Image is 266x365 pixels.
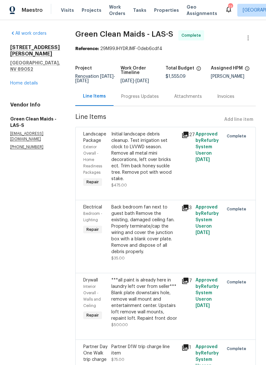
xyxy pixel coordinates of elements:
[22,7,43,13] span: Maestro
[83,145,102,174] span: Exterior Overall - Home Readiness Packages
[100,74,114,79] span: [DATE]
[75,46,256,52] div: 29M99JHYDRJMF-0deb6cdf4
[83,93,106,99] div: Line Items
[217,93,234,100] div: Invoices
[136,79,149,83] span: [DATE]
[196,132,219,162] span: Approved by Refurby System User on
[181,344,192,351] div: 1
[82,7,101,13] span: Projects
[10,81,38,85] a: Home details
[187,4,217,17] span: Geo Assignments
[121,66,166,75] h5: Work Order Timeline
[111,183,127,187] span: $475.00
[75,74,115,83] span: -
[111,323,128,327] span: $500.00
[10,116,60,128] h5: Green Clean Maids - LAS-S
[181,277,192,285] div: 7
[84,179,101,185] span: Repair
[111,358,124,361] span: $75.00
[196,205,219,235] span: Approved by Refurby System User on
[166,74,186,79] span: $1,555.09
[75,79,89,83] span: [DATE]
[83,345,107,362] span: Partner Day One Walk trip charge
[109,4,125,17] span: Work Orders
[196,157,210,162] span: [DATE]
[121,79,149,83] span: -
[84,226,101,233] span: Repair
[10,102,60,108] h4: Vendor Info
[133,8,146,12] span: Tasks
[111,204,178,255] div: Back bedroom fan next to guest bath Remove the existing, damaged ceiling fan. Properly terminate/...
[227,279,249,285] span: Complete
[111,131,178,182] div: Initial landscape debris cleanup. Test irrigation set clock to LVVWD season. Remove all metal min...
[75,47,99,51] b: Reference:
[227,133,249,139] span: Complete
[174,93,202,100] div: Attachments
[211,66,243,70] h5: Assigned HPM
[75,30,173,38] span: Green Clean Maids - LAS-S
[154,7,179,13] span: Properties
[181,131,192,139] div: 27
[196,230,210,235] span: [DATE]
[111,277,178,322] div: ***all paint is already here in laundry left over from seller*** Blank plate downstairs hole, rem...
[83,132,106,143] span: Landscape Package
[181,32,203,39] span: Complete
[75,66,92,70] h5: Project
[10,31,47,36] a: All work orders
[75,74,115,83] span: Renovation
[196,278,219,308] span: Approved by Refurby System User on
[111,344,178,356] div: Partner D1W trip charge line item
[83,278,98,282] span: Drywall
[61,7,74,13] span: Visits
[83,205,102,209] span: Electrical
[181,204,192,212] div: 3
[227,346,249,352] span: Complete
[166,66,194,70] h5: Total Budget
[227,206,249,212] span: Complete
[84,312,101,318] span: Repair
[83,285,101,308] span: Interior Overall - Walls and Ceiling
[121,93,159,100] div: Progress Updates
[83,212,102,222] span: Bedroom - Lighting
[245,66,250,74] span: The hpm assigned to this work order.
[228,4,233,10] div: 21
[196,303,210,308] span: [DATE]
[121,79,134,83] span: [DATE]
[75,114,222,126] span: Line Items
[111,256,125,260] span: $35.00
[196,66,201,74] span: The total cost of line items that have been proposed by Opendoor. This sum includes line items th...
[211,74,256,79] div: [PERSON_NAME]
